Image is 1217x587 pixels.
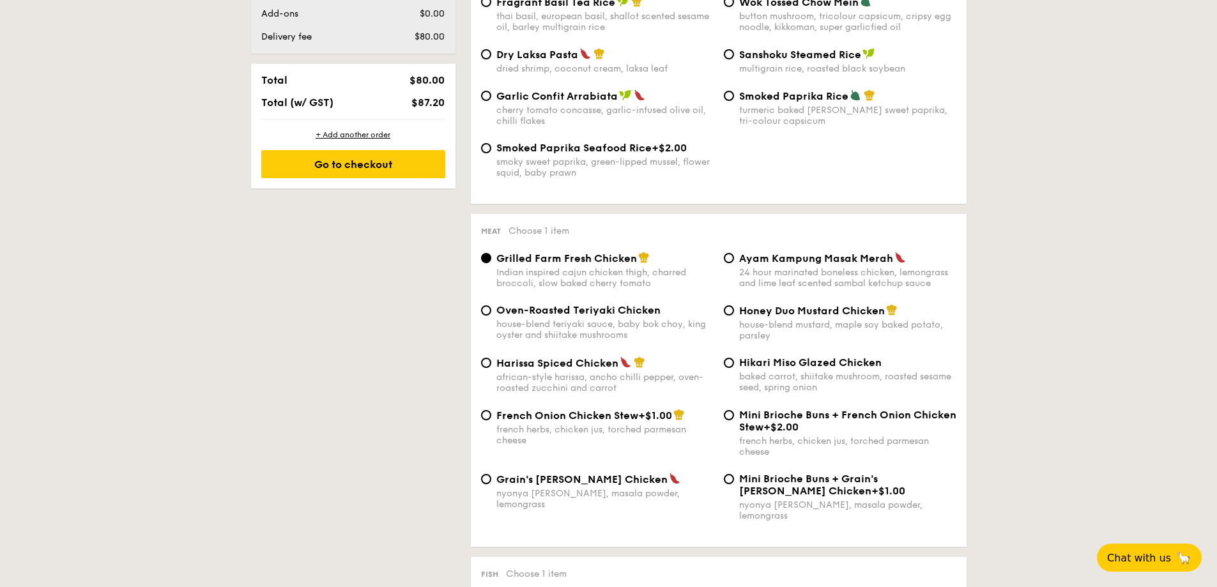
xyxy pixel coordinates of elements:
[496,488,714,510] div: nyonya [PERSON_NAME], masala powder, lemongrass
[1176,551,1191,565] span: 🦙
[652,142,687,154] span: +$2.00
[739,305,885,317] span: Honey Duo Mustard Chicken
[864,89,875,101] img: icon-chef-hat.a58ddaea.svg
[496,319,714,340] div: house-blend teriyaki sauce, baby bok choy, king oyster and shiitake mushrooms
[261,74,287,86] span: Total
[496,409,638,422] span: French Onion Chicken Stew
[261,31,312,42] span: Delivery fee
[739,499,956,521] div: nyonya [PERSON_NAME], masala powder, lemongrass
[409,74,445,86] span: $80.00
[634,89,645,101] img: icon-spicy.37a8142b.svg
[739,409,956,433] span: Mini Brioche Buns + French Onion Chicken Stew
[862,48,875,59] img: icon-vegan.f8ff3823.svg
[739,90,848,102] span: Smoked Paprika Rice
[1097,544,1202,572] button: Chat with us🦙
[420,8,445,19] span: $0.00
[481,91,491,101] input: Garlic Confit Arrabiatacherry tomato concasse, garlic-infused olive oil, chilli flakes
[481,570,498,579] span: Fish
[724,410,734,420] input: Mini Brioche Buns + French Onion Chicken Stew+$2.00french herbs, chicken jus, torched parmesan ch...
[894,252,906,263] img: icon-spicy.37a8142b.svg
[669,473,680,484] img: icon-spicy.37a8142b.svg
[481,410,491,420] input: French Onion Chicken Stew+$1.00french herbs, chicken jus, torched parmesan cheese
[763,421,799,433] span: +$2.00
[739,436,956,457] div: french herbs, chicken jus, torched parmesan cheese
[496,63,714,74] div: dried shrimp, coconut cream, laksa leaf
[496,267,714,289] div: Indian inspired cajun chicken thigh, charred broccoli, slow baked cherry tomato
[850,89,861,101] img: icon-vegetarian.fe4039eb.svg
[496,424,714,446] div: french herbs, chicken jus, torched parmesan cheese
[724,474,734,484] input: Mini Brioche Buns + Grain's [PERSON_NAME] Chicken+$1.00nyonya [PERSON_NAME], masala powder, lemon...
[496,49,578,61] span: Dry Laksa Pasta
[739,11,956,33] div: button mushroom, tricolour capsicum, cripsy egg noodle, kikkoman, super garlicfied oil
[496,142,652,154] span: Smoked Paprika Seafood Rice
[496,90,618,102] span: Garlic Confit Arrabiata
[620,356,631,368] img: icon-spicy.37a8142b.svg
[739,371,956,393] div: baked carrot, shiitake mushroom, roasted sesame seed, spring onion
[261,8,298,19] span: Add-ons
[739,319,956,341] div: house-blend mustard, maple soy baked potato, parsley
[739,267,956,289] div: 24 hour marinated boneless chicken, lemongrass and lime leaf scented sambal ketchup sauce
[415,31,445,42] span: $80.00
[739,49,861,61] span: Sanshoku Steamed Rice
[411,96,445,109] span: $87.20
[739,105,956,126] div: turmeric baked [PERSON_NAME] sweet paprika, tri-colour capsicum
[496,473,668,485] span: Grain's [PERSON_NAME] Chicken
[638,409,672,422] span: +$1.00
[739,252,893,264] span: Ayam Kampung Masak Merah
[481,305,491,316] input: Oven-Roasted Teriyaki Chickenhouse-blend teriyaki sauce, baby bok choy, king oyster and shiitake ...
[724,253,734,263] input: Ayam Kampung Masak Merah24 hour marinated boneless chicken, lemongrass and lime leaf scented samb...
[638,252,650,263] img: icon-chef-hat.a58ddaea.svg
[481,143,491,153] input: Smoked Paprika Seafood Rice+$2.00smoky sweet paprika, green-lipped mussel, flower squid, baby prawn
[724,358,734,368] input: Hikari Miso Glazed Chickenbaked carrot, shiitake mushroom, roasted sesame seed, spring onion
[261,130,445,140] div: + Add another order
[673,409,685,420] img: icon-chef-hat.a58ddaea.svg
[496,252,637,264] span: Grilled Farm Fresh Chicken
[739,356,882,369] span: Hikari Miso Glazed Chicken
[496,357,618,369] span: Harissa Spiced Chicken
[496,304,661,316] span: Oven-Roasted Teriyaki Chicken
[261,96,333,109] span: Total (w/ GST)
[579,48,591,59] img: icon-spicy.37a8142b.svg
[496,372,714,393] div: african-style harissa, ancho chilli pepper, oven-roasted zucchini and carrot
[481,227,501,236] span: Meat
[724,305,734,316] input: Honey Duo Mustard Chickenhouse-blend mustard, maple soy baked potato, parsley
[509,225,569,236] span: Choose 1 item
[739,63,956,74] div: multigrain rice, roasted black soybean
[619,89,632,101] img: icon-vegan.f8ff3823.svg
[886,304,898,316] img: icon-chef-hat.a58ddaea.svg
[481,474,491,484] input: Grain's [PERSON_NAME] Chickennyonya [PERSON_NAME], masala powder, lemongrass
[724,91,734,101] input: Smoked Paprika Riceturmeric baked [PERSON_NAME] sweet paprika, tri-colour capsicum
[634,356,645,368] img: icon-chef-hat.a58ddaea.svg
[261,150,445,178] div: Go to checkout
[481,253,491,263] input: Grilled Farm Fresh ChickenIndian inspired cajun chicken thigh, charred broccoli, slow baked cherr...
[496,105,714,126] div: cherry tomato concasse, garlic-infused olive oil, chilli flakes
[1107,552,1171,564] span: Chat with us
[593,48,605,59] img: icon-chef-hat.a58ddaea.svg
[724,49,734,59] input: Sanshoku Steamed Ricemultigrain rice, roasted black soybean
[496,156,714,178] div: smoky sweet paprika, green-lipped mussel, flower squid, baby prawn
[506,568,567,579] span: Choose 1 item
[481,358,491,368] input: Harissa Spiced Chickenafrican-style harissa, ancho chilli pepper, oven-roasted zucchini and carrot
[739,473,878,497] span: Mini Brioche Buns + Grain's [PERSON_NAME] Chicken
[496,11,714,33] div: thai basil, european basil, shallot scented sesame oil, barley multigrain rice
[871,485,905,497] span: +$1.00
[481,49,491,59] input: Dry Laksa Pastadried shrimp, coconut cream, laksa leaf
